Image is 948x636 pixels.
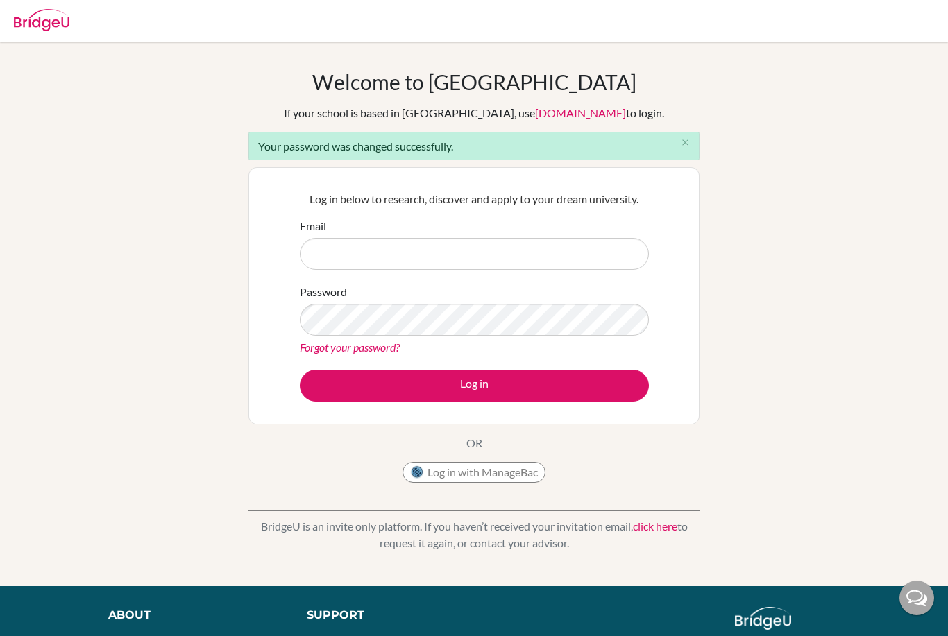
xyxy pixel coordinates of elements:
[312,69,636,94] h1: Welcome to [GEOGRAPHIC_DATA]
[300,218,326,234] label: Email
[680,137,691,148] i: close
[248,518,700,551] p: BridgeU is an invite only platform. If you haven’t received your invitation email, to request it ...
[300,341,400,354] a: Forgot your password?
[248,132,700,160] div: Your password was changed successfully.
[14,9,69,31] img: Bridge-U
[466,435,482,452] p: OR
[535,106,626,119] a: [DOMAIN_NAME]
[300,370,649,402] button: Log in
[403,462,545,483] button: Log in with ManageBac
[735,607,791,630] img: logo_white@2x-f4f0deed5e89b7ecb1c2cc34c3e3d731f90f0f143d5ea2071677605dd97b5244.png
[671,132,699,153] button: Close
[307,607,460,624] div: Support
[108,607,276,624] div: About
[300,191,649,207] p: Log in below to research, discover and apply to your dream university.
[300,284,347,300] label: Password
[284,105,664,121] div: If your school is based in [GEOGRAPHIC_DATA], use to login.
[633,519,677,533] a: click here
